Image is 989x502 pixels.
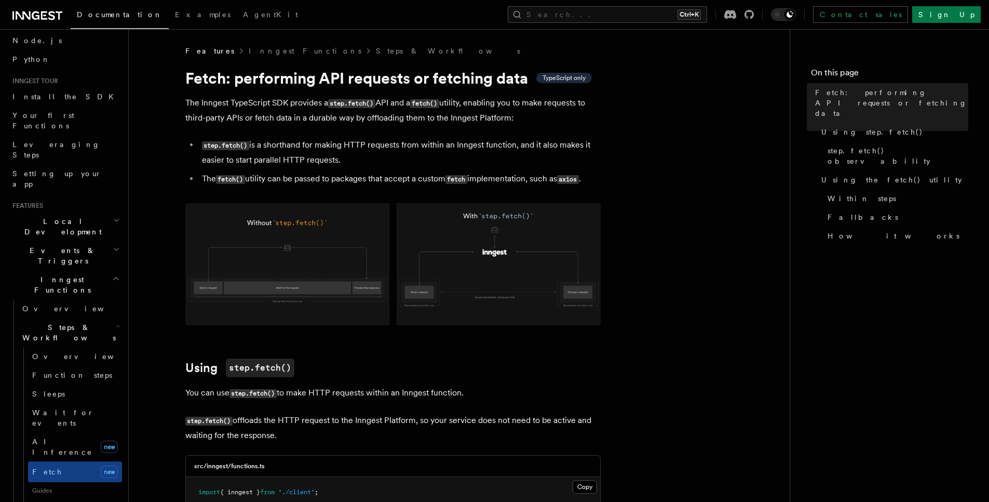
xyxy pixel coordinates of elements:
li: is a shorthand for making HTTP requests from within an Inngest function, and it also makes it eas... [199,138,601,167]
span: Local Development [8,216,113,237]
span: Inngest Functions [8,274,112,295]
button: Copy [573,480,597,494]
span: Function steps [32,371,112,379]
a: Usingstep.fetch() [185,359,294,377]
a: Examples [169,3,237,28]
span: from [260,488,275,496]
a: Function steps [28,366,122,385]
span: step.fetch() observability [828,146,968,166]
span: Wait for events [32,408,94,427]
button: Events & Triggers [8,241,122,270]
a: AI Inferencenew [28,432,122,461]
span: Features [8,202,43,210]
span: new [101,441,118,453]
a: Overview [18,299,122,318]
span: "./client" [278,488,315,496]
a: Inngest Functions [249,46,361,56]
span: Setting up your app [12,169,102,188]
span: AgentKit [243,10,298,19]
a: Fallbacks [823,208,968,227]
span: Fetch [32,468,62,476]
a: Wait for events [28,403,122,432]
span: Fallbacks [828,212,898,222]
p: The Inngest TypeScript SDK provides a API and a utility, enabling you to make requests to third-p... [185,96,601,125]
p: You can use to make HTTP requests within an Inngest function. [185,386,601,401]
span: new [101,466,118,478]
a: Install the SDK [8,87,122,106]
code: step.fetch() [229,389,277,398]
span: Overview [32,352,139,361]
code: step.fetch() [202,141,249,150]
span: Documentation [77,10,162,19]
a: Within steps [823,189,968,208]
a: How it works [823,227,968,245]
span: Within steps [828,193,896,204]
img: Using Fetch offloads the HTTP request to the Inngest Platform [185,203,601,325]
span: Guides [28,482,122,499]
code: fetch [445,175,467,184]
a: Setting up your app [8,164,122,193]
span: ; [315,488,318,496]
span: Node.js [12,36,62,45]
span: Using step.fetch() [821,127,923,137]
p: offloads the HTTP request to the Inngest Platform, so your service does not need to be active and... [185,413,601,443]
a: Fetch: performing API requests or fetching data [811,83,968,123]
span: Examples [175,10,231,19]
code: step.fetch() [185,417,233,426]
span: Fetch: performing API requests or fetching data [815,87,968,118]
span: Steps & Workflows [18,322,116,343]
code: axios [557,175,579,184]
a: Leveraging Steps [8,135,122,164]
a: Node.js [8,31,122,50]
span: Python [12,55,50,63]
code: fetch() [410,99,439,108]
a: Using step.fetch() [817,123,968,141]
span: How it works [828,231,959,241]
span: Features [185,46,234,56]
span: TypeScript only [543,74,586,82]
a: step.fetch() observability [823,141,968,170]
button: Local Development [8,212,122,241]
a: Python [8,50,122,69]
span: Overview [22,305,129,313]
span: Events & Triggers [8,245,113,266]
a: Sleeps [28,385,122,403]
code: fetch() [216,175,245,184]
span: Inngest tour [8,77,58,85]
span: Install the SDK [12,93,120,101]
button: Steps & Workflows [18,318,122,347]
span: Sleeps [32,390,65,398]
button: Toggle dark mode [771,8,796,21]
button: Inngest Functions [8,270,122,299]
span: Your first Functions [12,111,74,130]
a: Fetchnew [28,461,122,482]
a: Contact sales [813,6,908,23]
a: Using the fetch() utility [817,170,968,189]
span: Leveraging Steps [12,140,100,159]
span: AI Inference [32,438,92,456]
button: Search...Ctrl+K [508,6,707,23]
a: Your first Functions [8,106,122,135]
a: Overview [28,347,122,366]
code: step.fetch() [226,359,294,377]
a: Documentation [71,3,169,29]
kbd: Ctrl+K [678,9,701,20]
li: The utility can be passed to packages that accept a custom implementation, such as . [199,171,601,187]
a: AgentKit [237,3,304,28]
span: import [198,488,220,496]
h4: On this page [811,67,968,83]
h3: src/inngest/functions.ts [194,462,265,470]
h1: Fetch: performing API requests or fetching data [185,69,601,87]
a: Steps & Workflows [376,46,520,56]
a: Sign Up [912,6,981,23]
span: { inngest } [220,488,260,496]
code: step.fetch() [328,99,375,108]
span: Using the fetch() utility [821,175,962,185]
